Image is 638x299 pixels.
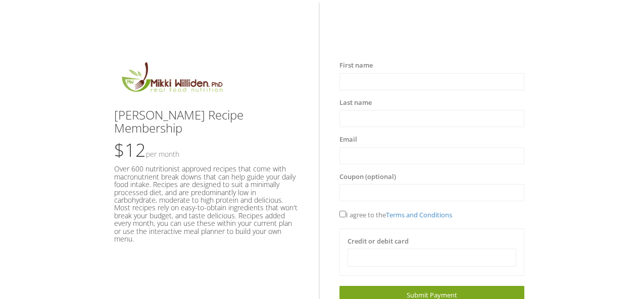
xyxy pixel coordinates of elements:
[114,61,229,98] img: MikkiLogoMain.png
[339,98,372,108] label: Last name
[339,135,357,145] label: Email
[386,210,452,219] a: Terms and Conditions
[339,61,373,71] label: First name
[114,138,179,162] span: $12
[339,210,452,219] span: I agree to the
[146,149,179,159] small: Per Month
[348,236,409,247] label: Credit or debit card
[114,165,299,243] h5: Over 600 nutritionist approved recipes that come with macronutrient break downs that can help gui...
[354,254,510,262] iframe: Secure card payment input frame
[114,108,299,135] h3: [PERSON_NAME] Recipe Membership
[339,172,396,182] label: Coupon (optional)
